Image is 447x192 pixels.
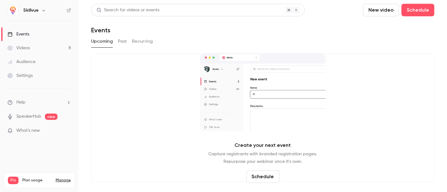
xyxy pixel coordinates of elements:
img: tab_keywords_by_traffic_grey.svg [63,36,68,41]
button: Past [118,36,127,46]
div: Settings [8,72,33,79]
h6: Skillvue [23,7,39,13]
button: Schedule [246,170,279,183]
div: [PERSON_NAME]: [DOMAIN_NAME] [16,16,90,21]
button: Schedule [401,4,434,16]
div: Events [8,31,29,37]
a: SpeakerHub [16,113,41,120]
li: help-dropdown-opener [8,99,71,106]
span: What's new [16,127,40,134]
div: Videos [8,45,30,51]
span: Pro [8,177,19,184]
h1: Events [91,26,110,34]
button: Upcoming [91,36,113,46]
div: Keyword (traffico) [70,37,104,41]
p: Capture registrants with branded registration pages. Repurpose your webinar once it's over. [209,150,317,165]
div: Dominio [33,37,48,41]
iframe: Noticeable Trigger [63,128,71,134]
button: New video [363,4,399,16]
img: tab_domain_overview_orange.svg [26,36,31,41]
div: v 4.0.25 [18,10,31,15]
p: Create your next event [235,141,291,149]
img: website_grey.svg [10,16,15,21]
div: Search for videos or events [97,7,159,13]
img: logo_orange.svg [10,10,15,15]
img: Skillvue [8,5,18,15]
span: Plan usage [22,178,52,183]
span: Help [16,99,25,106]
span: new [45,114,58,120]
a: Manage [56,178,71,183]
button: Recurring [132,36,153,46]
div: Audience [8,59,36,65]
